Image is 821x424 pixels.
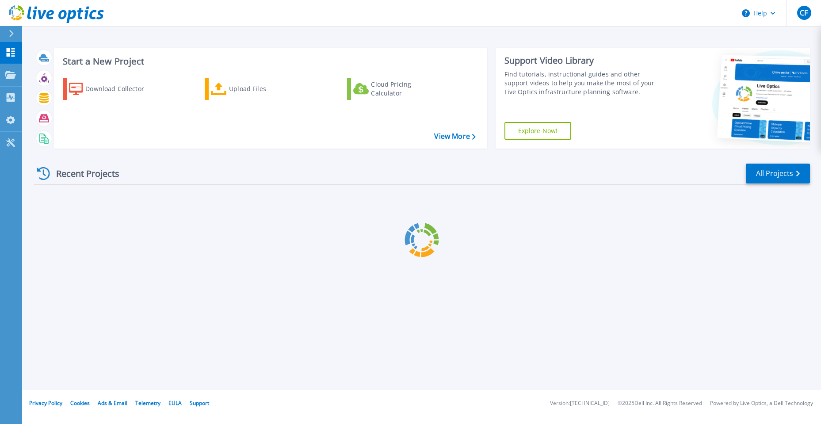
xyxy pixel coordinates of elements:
a: Telemetry [135,399,160,407]
li: Powered by Live Optics, a Dell Technology [710,401,813,406]
span: CF [800,9,808,16]
a: Download Collector [63,78,161,100]
a: All Projects [746,164,810,183]
a: EULA [168,399,182,407]
div: Find tutorials, instructional guides and other support videos to help you make the most of your L... [504,70,664,96]
li: Version: [TECHNICAL_ID] [550,401,610,406]
h3: Start a New Project [63,57,475,66]
div: Download Collector [85,80,156,98]
div: Cloud Pricing Calculator [371,80,442,98]
div: Upload Files [229,80,300,98]
a: Support [190,399,209,407]
div: Support Video Library [504,55,664,66]
a: Cloud Pricing Calculator [347,78,446,100]
a: Cookies [70,399,90,407]
li: © 2025 Dell Inc. All Rights Reserved [618,401,702,406]
div: Recent Projects [34,163,131,184]
a: View More [434,132,475,141]
a: Privacy Policy [29,399,62,407]
a: Explore Now! [504,122,572,140]
a: Ads & Email [98,399,127,407]
a: Upload Files [205,78,303,100]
